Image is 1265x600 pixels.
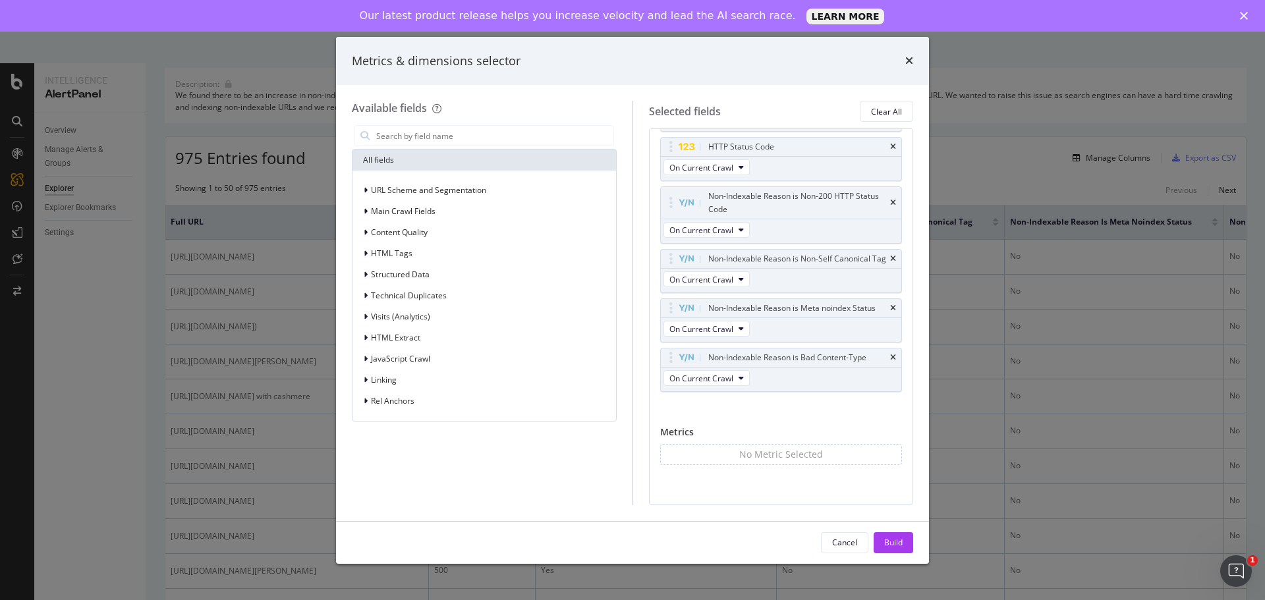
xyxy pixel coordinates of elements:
div: times [890,255,896,263]
div: All fields [352,150,616,171]
span: On Current Crawl [669,323,733,335]
span: Linking [371,374,397,385]
a: LEARN MORE [806,9,885,24]
span: On Current Crawl [669,373,733,384]
div: Non-Indexable Reason is Non-200 HTTP Status CodetimesOn Current Crawl [660,186,903,244]
span: Rel Anchors [371,395,414,406]
div: Close [1240,12,1253,20]
div: Our latest product release helps you increase velocity and lead the AI search race. [360,9,796,22]
div: No Metric Selected [739,448,823,461]
div: HTTP Status CodetimesOn Current Crawl [660,137,903,181]
iframe: Intercom live chat [1220,555,1252,587]
span: On Current Crawl [669,225,733,236]
div: Non-Indexable Reason is Meta noindex StatustimesOn Current Crawl [660,298,903,342]
div: Build [884,537,903,548]
div: Clear All [871,106,902,117]
div: times [890,143,896,151]
button: On Current Crawl [663,159,750,175]
div: Non-Indexable Reason is Bad Content-TypetimesOn Current Crawl [660,348,903,392]
div: Non-Indexable Reason is Bad Content-Type [708,351,866,364]
input: Search by field name [375,126,613,146]
span: HTML Tags [371,248,412,259]
span: Content Quality [371,227,428,238]
span: HTML Extract [371,332,420,343]
button: On Current Crawl [663,321,750,337]
span: Main Crawl Fields [371,205,436,217]
div: times [905,53,913,70]
span: JavaScript Crawl [371,353,430,364]
div: times [890,304,896,312]
div: modal [336,37,929,564]
span: Visits (Analytics) [371,311,430,322]
button: On Current Crawl [663,222,750,238]
div: Available fields [352,101,427,115]
button: Cancel [821,532,868,553]
div: Non-Indexable Reason is Non-Self Canonical Tag [708,252,886,265]
div: Non-Indexable Reason is Meta noindex Status [708,302,876,315]
div: times [890,199,896,207]
div: Metrics [660,425,903,444]
div: HTTP Status Code [708,140,774,153]
div: Cancel [832,537,857,548]
div: times [890,354,896,362]
span: On Current Crawl [669,274,733,285]
div: Non-Indexable Reason is Non-200 HTTP Status Code [708,190,888,216]
span: Structured Data [371,269,430,280]
button: Build [874,532,913,553]
button: Clear All [860,101,913,122]
button: On Current Crawl [663,370,750,386]
span: URL Scheme and Segmentation [371,184,486,196]
div: Selected fields [649,104,721,119]
div: Metrics & dimensions selector [352,53,520,70]
span: Technical Duplicates [371,290,447,301]
span: On Current Crawl [669,162,733,173]
span: 1 [1247,555,1258,566]
button: On Current Crawl [663,271,750,287]
div: Non-Indexable Reason is Non-Self Canonical TagtimesOn Current Crawl [660,249,903,293]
